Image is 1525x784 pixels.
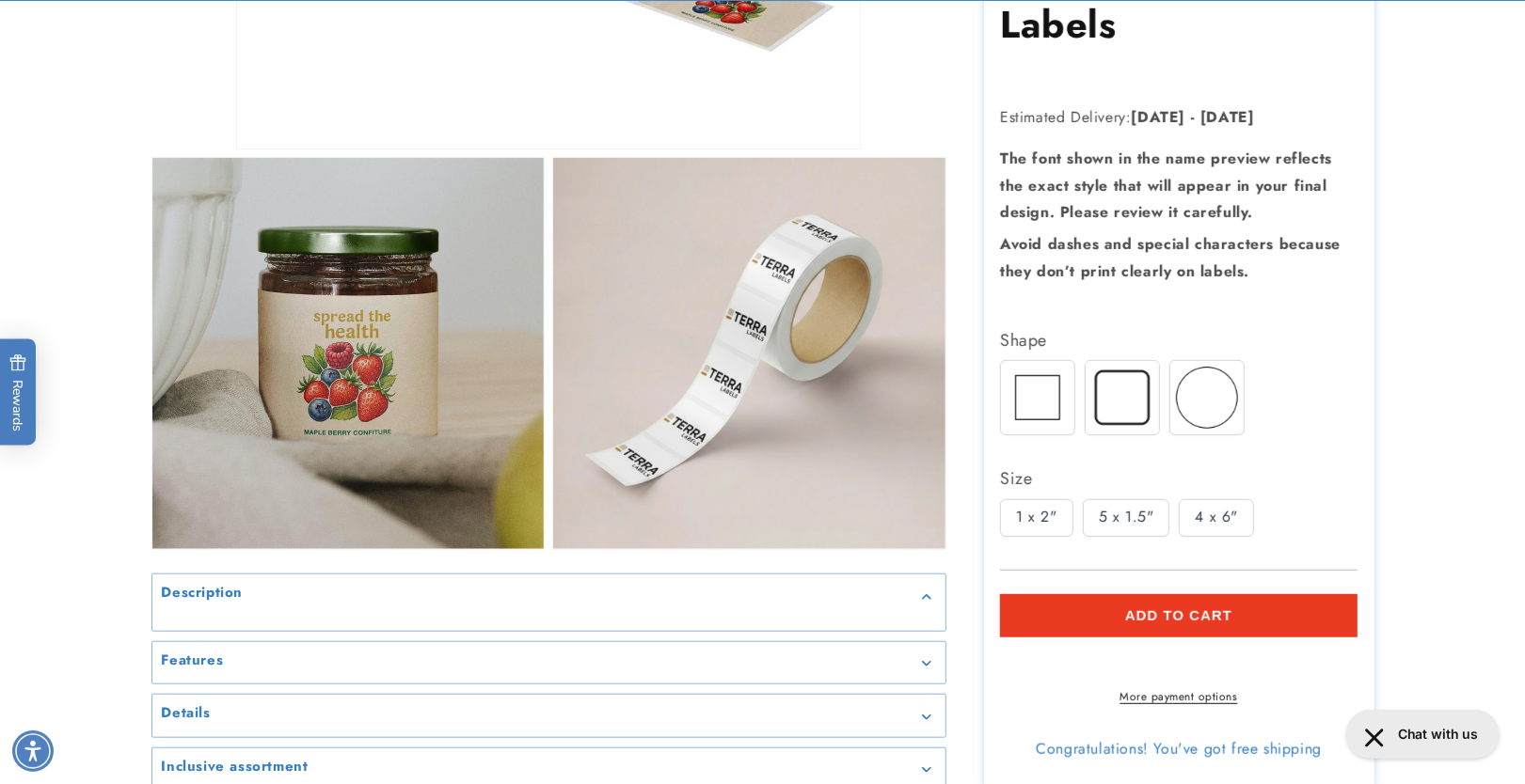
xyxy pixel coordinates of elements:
[1000,741,1358,760] div: Congratulations! You've got free shipping
[1000,234,1341,283] strong: Avoid dashes and special characters because they don’t print clearly on labels.
[9,354,27,432] span: Rewards
[162,584,244,603] h2: Description
[1001,362,1074,435] img: Square cut
[152,642,945,684] summary: Features
[1170,362,1244,435] img: Circle
[152,695,945,737] summary: Details
[1191,106,1196,128] strong: -
[1000,464,1358,494] div: Size
[1200,106,1255,128] strong: [DATE]
[1000,499,1073,537] div: 1 x 2"
[1000,104,1358,132] p: Estimated Delivery:
[12,730,54,772] div: Accessibility Menu
[152,574,945,617] summary: Description
[1083,499,1170,537] div: 5 x 1.5"
[1086,362,1159,435] img: Round corner cut
[1000,148,1332,224] strong: The font shown in the name preview reflects the exact style that will appear in your final design...
[1000,689,1358,706] a: More payment options
[1179,499,1254,537] div: 4 x 6"
[1131,106,1185,128] strong: [DATE]
[162,651,224,670] h2: Features
[162,704,211,723] h2: Details
[1337,703,1506,765] iframe: Gorgias live chat messenger
[1125,607,1232,624] span: Add to cart
[1000,594,1358,637] button: Add to cart
[162,758,309,776] h2: Inclusive assortment
[1000,325,1358,355] div: Shape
